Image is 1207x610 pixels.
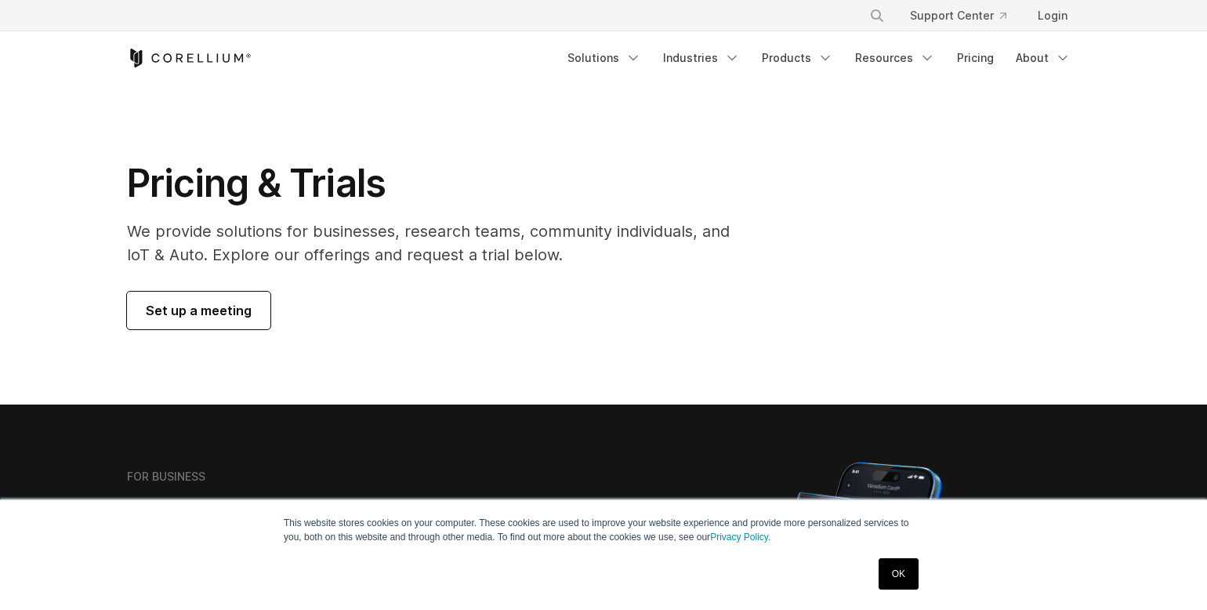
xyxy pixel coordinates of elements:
[710,532,770,543] a: Privacy Policy.
[558,44,1080,72] div: Navigation Menu
[879,558,919,590] a: OK
[897,2,1019,30] a: Support Center
[1025,2,1080,30] a: Login
[863,2,891,30] button: Search
[948,44,1003,72] a: Pricing
[752,44,843,72] a: Products
[146,301,252,320] span: Set up a meeting
[127,292,270,329] a: Set up a meeting
[127,49,252,67] a: Corellium Home
[284,516,923,544] p: This website stores cookies on your computer. These cookies are used to improve your website expe...
[127,470,205,484] h6: FOR BUSINESS
[1006,44,1080,72] a: About
[850,2,1080,30] div: Navigation Menu
[127,220,752,267] p: We provide solutions for businesses, research teams, community individuals, and IoT & Auto. Explo...
[846,44,944,72] a: Resources
[558,44,651,72] a: Solutions
[127,160,752,207] h1: Pricing & Trials
[654,44,749,72] a: Industries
